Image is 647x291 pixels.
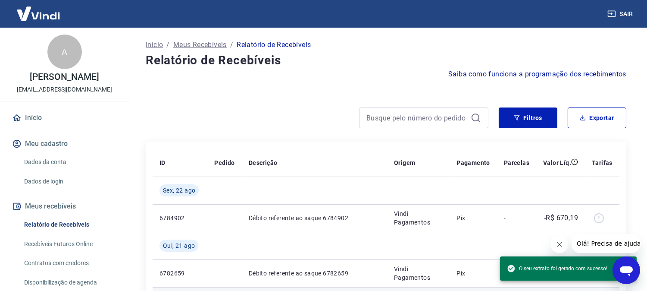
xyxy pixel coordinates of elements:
p: Origem [394,158,415,167]
a: Relatório de Recebíveis [21,216,119,234]
p: Pagamento [456,158,490,167]
p: ID [159,158,166,167]
button: Meus recebíveis [10,197,119,216]
p: Tarifas [592,158,613,167]
p: 6784902 [159,214,200,222]
p: Parcelas [504,158,529,167]
p: Valor Líq. [543,158,571,167]
span: Olá! Precisa de ajuda? [5,6,72,13]
img: Vindi [10,0,66,27]
a: Dados de login [21,173,119,190]
p: - [504,214,529,222]
button: Sair [606,6,637,22]
p: Débito referente ao saque 6784902 [249,214,380,222]
span: Sex, 22 ago [163,186,195,195]
span: Qui, 21 ago [163,241,195,250]
p: Relatório de Recebíveis [237,40,311,50]
button: Exportar [568,108,626,128]
p: Pix [456,269,490,278]
p: Vindi Pagamentos [394,265,443,282]
button: Filtros [499,108,557,128]
p: / [230,40,233,50]
div: A [47,35,82,69]
a: Início [10,108,119,127]
input: Busque pelo número do pedido [366,111,467,124]
p: Vindi Pagamentos [394,209,443,227]
a: Saiba como funciona a programação dos recebimentos [448,69,626,79]
iframe: Botão para abrir a janela de mensagens [613,256,640,284]
iframe: Fechar mensagem [551,236,568,253]
p: [EMAIL_ADDRESS][DOMAIN_NAME] [17,85,112,94]
span: O seu extrato foi gerado com sucesso! [507,264,607,273]
a: Recebíveis Futuros Online [21,235,119,253]
p: / [166,40,169,50]
p: Pix [456,214,490,222]
p: 6782659 [159,269,200,278]
p: [PERSON_NAME] [30,73,99,82]
button: Meu cadastro [10,134,119,153]
iframe: Mensagem da empresa [572,234,640,253]
p: Débito referente ao saque 6782659 [249,269,380,278]
p: -R$ 670,19 [544,213,578,223]
a: Contratos com credores [21,254,119,272]
a: Dados da conta [21,153,119,171]
a: Início [146,40,163,50]
a: Meus Recebíveis [173,40,227,50]
p: Pedido [214,158,234,167]
h4: Relatório de Recebíveis [146,52,626,69]
p: Descrição [249,158,278,167]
